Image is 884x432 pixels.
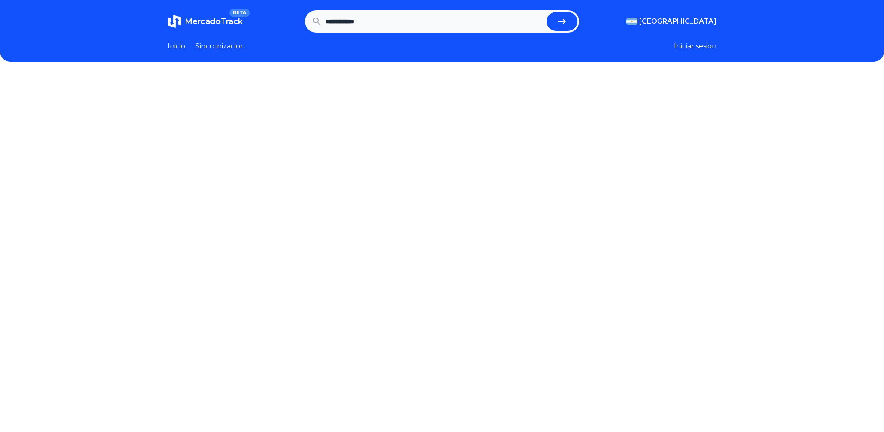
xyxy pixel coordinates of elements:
[168,15,243,28] a: MercadoTrackBETA
[639,16,716,27] span: [GEOGRAPHIC_DATA]
[168,41,185,51] a: Inicio
[626,18,637,25] img: Argentina
[229,9,250,17] span: BETA
[674,41,716,51] button: Iniciar sesion
[168,15,181,28] img: MercadoTrack
[185,17,243,26] span: MercadoTrack
[626,16,716,27] button: [GEOGRAPHIC_DATA]
[195,41,245,51] a: Sincronizacion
